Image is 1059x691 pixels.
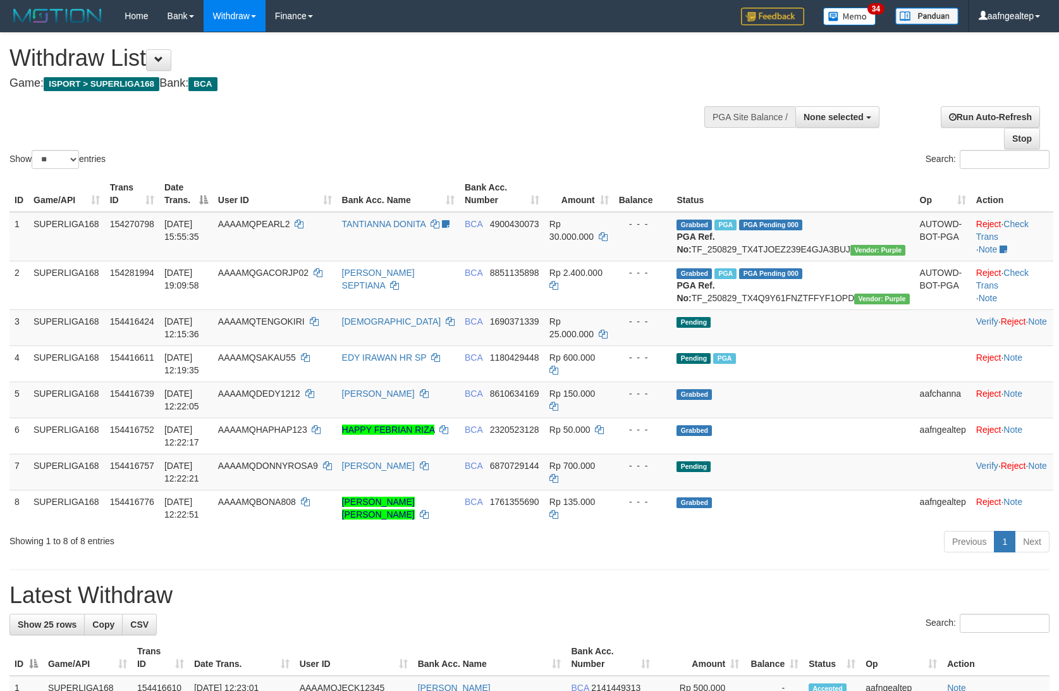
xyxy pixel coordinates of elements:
th: Op: activate to sort column ascending [915,176,971,212]
span: 154416611 [110,352,154,363]
span: Marked by aafmaleo [714,220,737,230]
th: Date Trans.: activate to sort column descending [159,176,213,212]
input: Search: [960,614,1050,633]
span: [DATE] 12:22:05 [164,389,199,411]
span: Grabbed [676,425,712,436]
th: Date Trans.: activate to sort column ascending [189,640,295,676]
td: · · [971,454,1053,490]
td: SUPERLIGA168 [28,309,105,345]
td: SUPERLIGA168 [28,261,105,309]
th: Amount: activate to sort column ascending [655,640,744,676]
th: Game/API: activate to sort column ascending [43,640,132,676]
span: [DATE] 15:55:35 [164,219,199,242]
h4: Game: Bank: [9,77,694,90]
a: Stop [1004,128,1040,149]
span: BCA [465,352,482,363]
span: Marked by aafsoumeymey [713,353,735,364]
div: - - - [619,495,667,508]
td: 8 [9,490,28,526]
th: Status: activate to sort column ascending [804,640,860,676]
a: Verify [976,461,998,471]
span: 34 [867,3,885,15]
th: Action [971,176,1053,212]
img: panduan.png [895,8,958,25]
td: SUPERLIGA168 [28,490,105,526]
a: HAPPY FEBRIAN RIZA [342,425,435,435]
div: - - - [619,218,667,230]
h1: Withdraw List [9,46,694,71]
span: BCA [465,461,482,471]
div: Showing 1 to 8 of 8 entries [9,530,432,547]
span: Vendor URL: https://trx4.1velocity.biz [854,294,909,304]
span: AAAAMQPEARL2 [218,219,290,229]
a: CSV [122,614,157,635]
td: · · [971,309,1053,345]
span: 154416752 [110,425,154,435]
td: AUTOWD-BOT-PGA [915,212,971,261]
span: PGA Pending [739,268,802,279]
a: Run Auto-Refresh [941,106,1040,128]
span: BCA [188,77,217,91]
a: Verify [976,316,998,327]
a: Note [1003,352,1022,363]
span: 154416739 [110,389,154,399]
label: Search: [926,150,1050,169]
th: Bank Acc. Number: activate to sort column ascending [460,176,544,212]
td: SUPERLIGA168 [28,454,105,490]
a: Check Trans [976,268,1029,290]
span: Copy 1180429448 to clipboard [490,352,539,363]
span: [DATE] 12:19:35 [164,352,199,375]
a: Show 25 rows [9,614,85,635]
span: [DATE] 12:22:21 [164,461,199,483]
td: · [971,490,1053,526]
input: Search: [960,150,1050,169]
th: Action [942,640,1050,676]
td: aafchanna [915,382,971,418]
span: Rp 25.000.000 [549,316,594,339]
td: · [971,382,1053,418]
span: Copy 8851135898 to clipboard [490,268,539,278]
span: Rp 30.000.000 [549,219,594,242]
th: Trans ID: activate to sort column ascending [105,176,159,212]
a: Note [979,293,998,303]
div: PGA Site Balance / [704,106,795,128]
a: Reject [976,268,1001,278]
span: Rp 135.000 [549,497,595,507]
b: PGA Ref. No: [676,280,714,303]
span: [DATE] 19:09:58 [164,268,199,290]
span: Copy 4900430073 to clipboard [490,219,539,229]
span: 154416776 [110,497,154,507]
a: Note [1003,497,1022,507]
td: aafngealtep [915,418,971,454]
a: Note [1003,389,1022,399]
span: Copy 1761355690 to clipboard [490,497,539,507]
td: 2 [9,261,28,309]
a: Next [1015,531,1050,552]
th: ID: activate to sort column descending [9,640,43,676]
th: Amount: activate to sort column ascending [544,176,614,212]
a: 1 [994,531,1015,552]
span: AAAAMQDEDY1212 [218,389,300,399]
h1: Latest Withdraw [9,583,1050,608]
span: AAAAMQGACORJP02 [218,268,309,278]
span: AAAAMQHAPHAP123 [218,425,307,435]
td: 3 [9,309,28,345]
span: Copy 8610634169 to clipboard [490,389,539,399]
span: PGA Pending [739,220,802,230]
div: - - - [619,351,667,364]
th: User ID: activate to sort column ascending [213,176,337,212]
b: PGA Ref. No: [676,232,714,254]
a: Reject [976,425,1001,435]
span: 154281994 [110,268,154,278]
span: BCA [465,316,482,327]
span: AAAAMQBONA808 [218,497,296,507]
a: Reject [976,497,1001,507]
a: [PERSON_NAME] [342,461,415,471]
a: Reject [976,389,1001,399]
div: - - - [619,459,667,472]
span: BCA [465,425,482,435]
th: Trans ID: activate to sort column ascending [132,640,189,676]
span: AAAAMQDONNYROSA9 [218,461,318,471]
span: Grabbed [676,389,712,400]
span: Show 25 rows [18,619,77,630]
